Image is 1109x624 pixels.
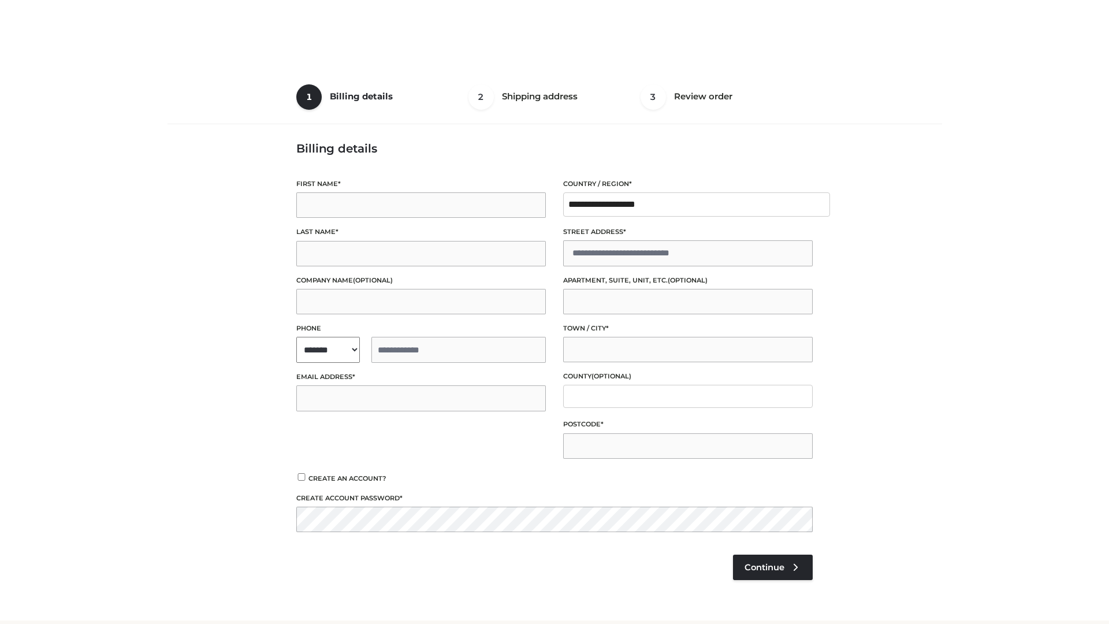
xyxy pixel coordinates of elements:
label: Phone [296,323,546,334]
span: 2 [468,84,494,110]
span: Continue [745,562,784,573]
span: 1 [296,84,322,110]
label: First name [296,179,546,190]
span: Shipping address [502,91,578,102]
span: Billing details [330,91,393,102]
input: Create an account? [296,473,307,481]
label: Postcode [563,419,813,430]
span: (optional) [668,276,708,284]
label: Country / Region [563,179,813,190]
label: County [563,371,813,382]
label: Street address [563,226,813,237]
span: (optional) [353,276,393,284]
span: Create an account? [308,474,386,482]
label: Company name [296,275,546,286]
label: Email address [296,372,546,382]
h3: Billing details [296,142,813,155]
span: 3 [641,84,666,110]
label: Last name [296,226,546,237]
label: Town / City [563,323,813,334]
label: Create account password [296,493,813,504]
span: (optional) [591,372,631,380]
a: Continue [733,555,813,580]
span: Review order [674,91,732,102]
label: Apartment, suite, unit, etc. [563,275,813,286]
